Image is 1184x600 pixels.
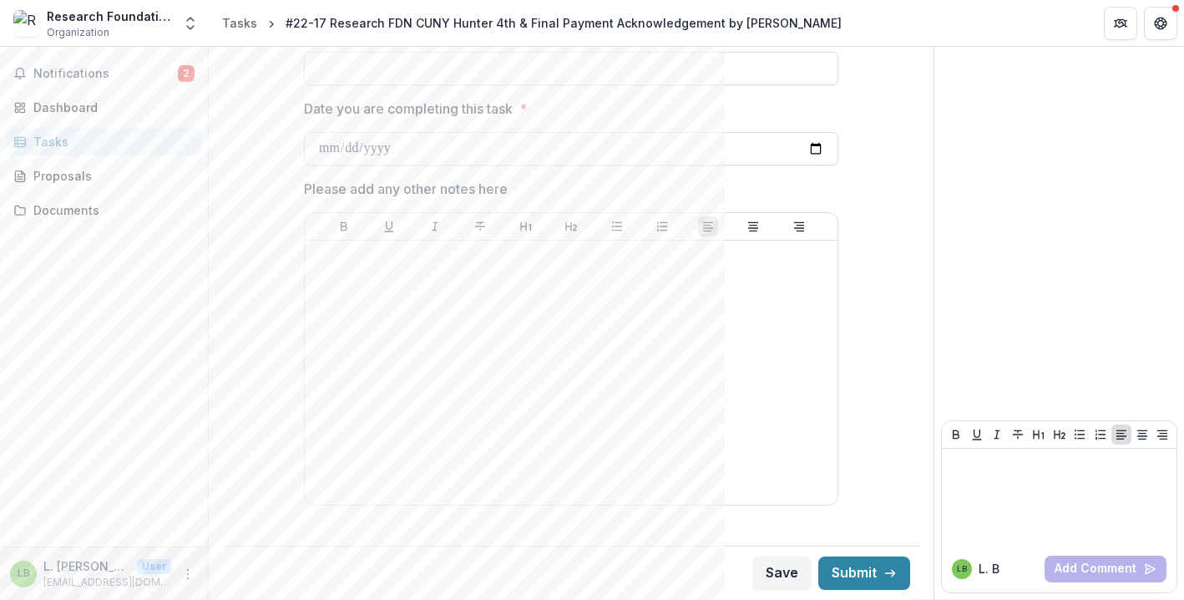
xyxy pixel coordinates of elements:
button: Align Center [743,216,763,236]
button: Heading 2 [1050,425,1070,445]
div: L. Beth Brady [18,568,30,579]
span: Notifications [33,67,178,81]
button: Partners [1104,7,1137,40]
p: L. [PERSON_NAME] [43,557,130,575]
span: 2 [178,65,195,82]
div: Tasks [33,133,188,150]
span: Organization [47,25,109,40]
button: Save [752,557,812,590]
div: Dashboard [33,99,188,116]
button: Ordered List [652,216,672,236]
button: Strike [1008,425,1028,445]
p: [EMAIL_ADDRESS][DOMAIN_NAME] [43,575,171,590]
a: Tasks [7,128,201,155]
nav: breadcrumb [215,11,848,35]
button: Bullet List [1070,425,1090,445]
a: Documents [7,196,201,224]
a: Dashboard [7,94,201,121]
div: Proposals [33,167,188,185]
div: L. Beth Brady [957,565,967,573]
button: Italicize [987,425,1007,445]
button: Heading 1 [1029,425,1049,445]
p: Please add any other notes here [304,179,508,199]
button: Align Center [1132,425,1152,445]
button: Bullet List [607,216,627,236]
button: Bold [334,216,354,236]
button: Submit [818,557,910,590]
button: Align Left [698,216,718,236]
button: Align Right [1152,425,1172,445]
p: L. B [979,560,999,577]
button: Strike [470,216,490,236]
p: User [137,559,171,574]
button: Open entity switcher [179,7,202,40]
img: Research Foundation of CUNY on behalf of Hunter College of CUNY [13,10,40,37]
p: Date you are completing this task [304,99,513,119]
button: Heading 1 [516,216,536,236]
button: Ordered List [1090,425,1111,445]
button: Align Left [1111,425,1131,445]
button: Heading 2 [561,216,581,236]
button: More [178,564,198,584]
div: Documents [33,201,188,219]
button: Get Help [1144,7,1177,40]
button: Bold [946,425,966,445]
a: Tasks [215,11,264,35]
button: Add Comment [1045,556,1166,582]
button: Underline [379,216,399,236]
button: Notifications2 [7,60,201,87]
button: Align Right [789,216,809,236]
div: Tasks [222,14,257,32]
a: Proposals [7,162,201,190]
button: Italicize [425,216,445,236]
div: #22-17 Research FDN CUNY Hunter 4th & Final Payment Acknowledgement by [PERSON_NAME] [286,14,842,32]
div: Research Foundation of CUNY on behalf of Hunter College of CUNY [47,8,172,25]
button: Underline [967,425,987,445]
